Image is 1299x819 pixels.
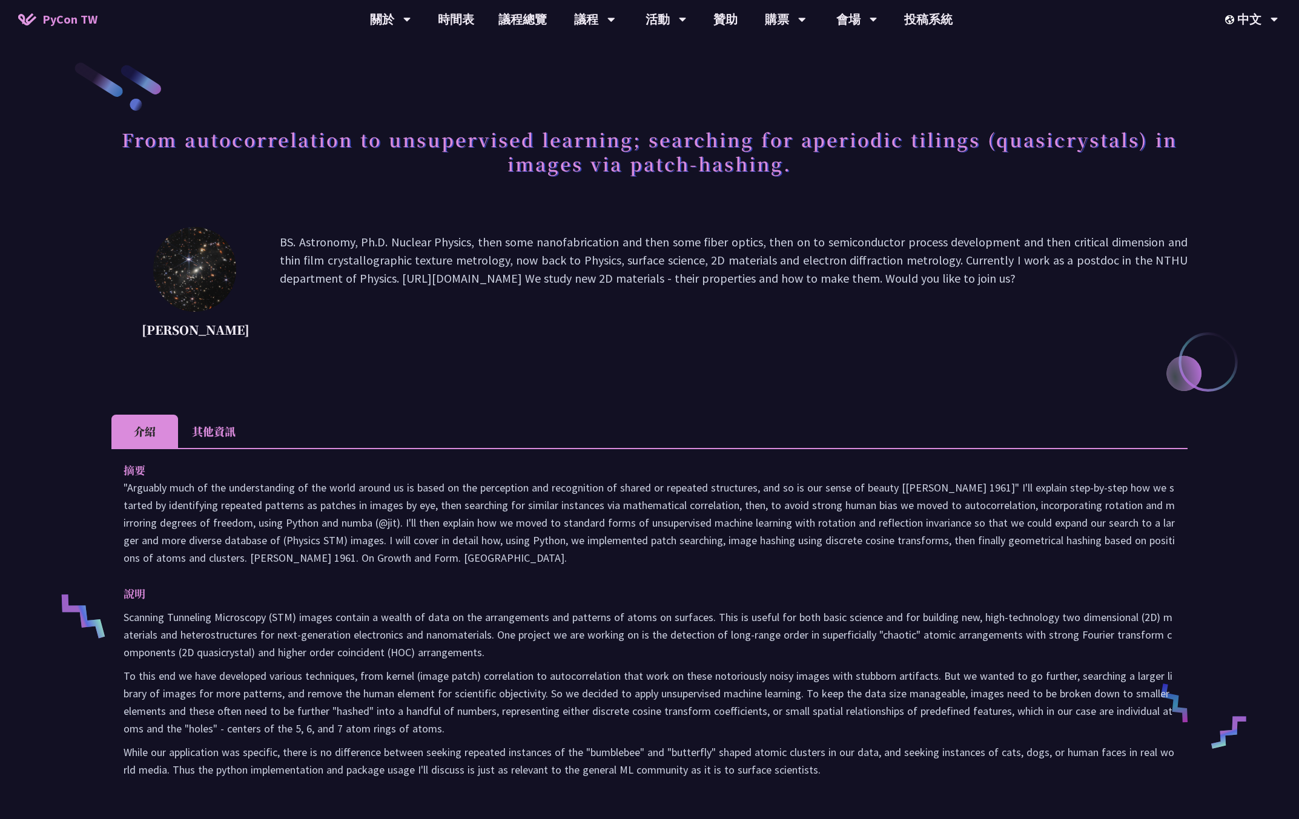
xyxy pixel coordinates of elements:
[124,585,1151,602] p: 說明
[124,743,1175,778] p: While our application was specific, there is no difference between seeking repeated instances of ...
[280,233,1188,342] p: BS. Astronomy, Ph.D. Nuclear Physics, then some nanofabrication and then some fiber optics, then ...
[124,479,1175,567] p: "Arguably much of the understanding of the world around us is based on the perception and recogni...
[111,121,1188,182] h1: From autocorrelation to unsupervised learning; searching for aperiodic tilings (quasicrystals) in...
[124,461,1151,479] p: 摘要
[153,227,236,312] img: David Mikolas
[124,667,1175,737] p: To this end we have developed various techniques, from kernel (image patch) correlation to autoco...
[124,608,1175,661] p: Scanning Tunneling Microscopy (STM) images contain a wealth of data on the arrangements and patte...
[18,13,36,25] img: Home icon of PyCon TW 2025
[111,415,178,448] li: 介紹
[1225,15,1237,24] img: Locale Icon
[6,4,110,35] a: PyCon TW
[178,415,250,448] li: 其他資訊
[42,10,98,28] span: PyCon TW
[142,321,250,339] p: [PERSON_NAME]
